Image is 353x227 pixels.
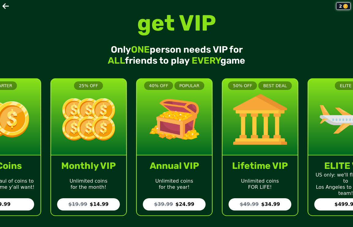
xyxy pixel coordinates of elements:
h2: Monthly VIP [61,160,116,171]
h2: Lifetime VIP [232,160,288,171]
p: Unlimited coins [155,178,193,184]
p: FOR LIFE! [241,184,279,190]
img: product image [233,92,287,146]
p: Only person needs VIP for friends to play game [96,44,257,66]
span: ONE [131,44,150,55]
span: 25% OFF [79,83,98,88]
img: coin [343,4,348,9]
span: $49.99 [240,201,259,207]
span: ELITE [340,83,351,88]
button: $19.99$14.99 [57,198,120,210]
span: $19.99 [68,201,87,207]
p: for the month! [69,184,107,190]
img: product image [147,92,201,146]
span: BEST DEAL [263,83,287,88]
h2: Annual VIP [150,160,199,171]
span: POPULAR [179,83,200,88]
span: EVERY [192,55,220,66]
p: for the year! [155,184,193,190]
span: 50% OFF [233,83,252,88]
h1: get VIP [137,12,216,34]
span: $39.99 [154,201,173,207]
div: 2 [336,2,351,10]
button: $39.99$24.99 [143,198,206,210]
span: 40% OFF [149,83,168,88]
span: ALL [108,55,125,66]
button: $49.99$34.99 [229,198,291,210]
p: Unlimited coins [241,178,279,184]
p: Unlimited coins [69,178,107,184]
img: product image [62,98,115,141]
